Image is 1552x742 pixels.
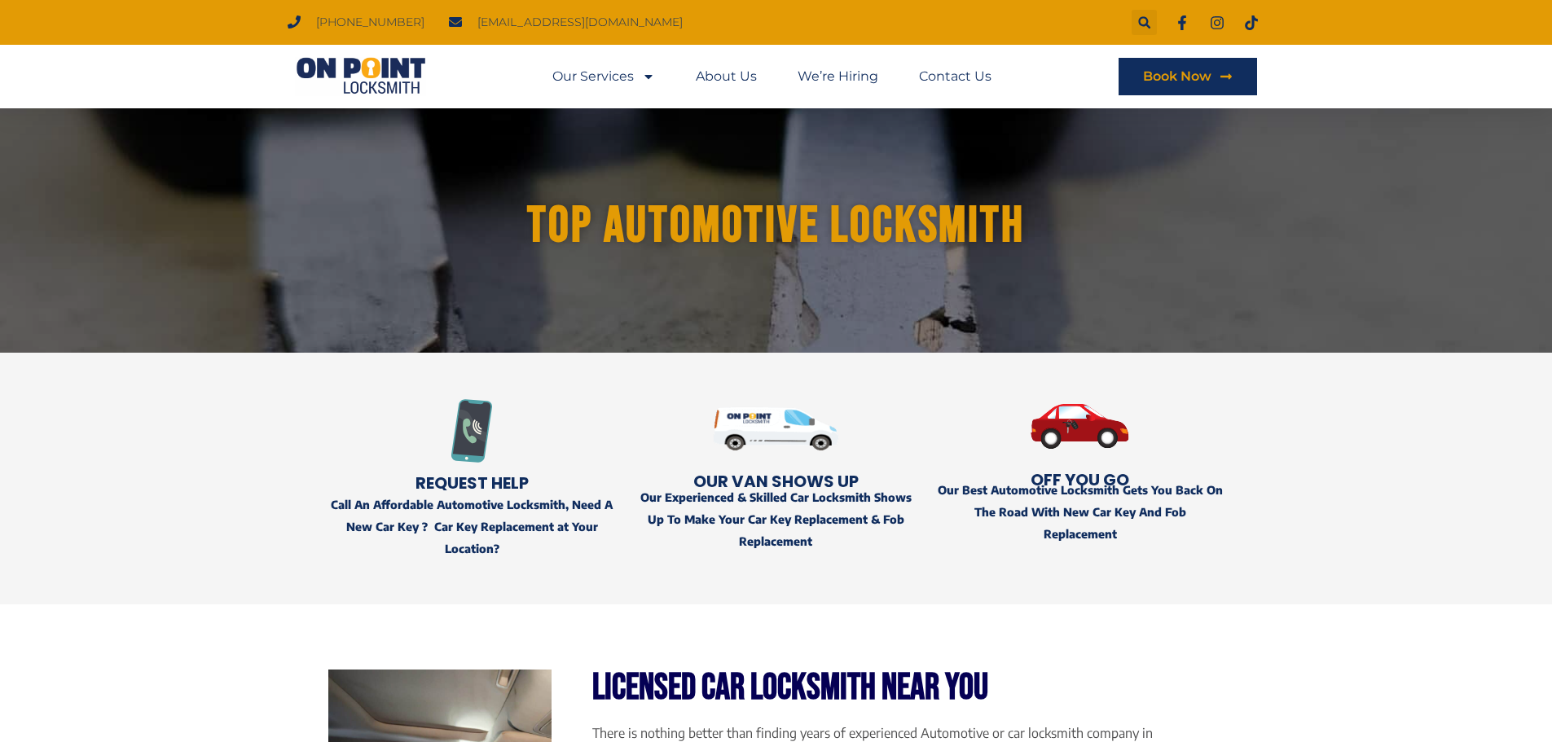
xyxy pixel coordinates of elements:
a: Our Services [552,58,655,95]
h2: Off You Go [936,472,1224,488]
p: Our Best Automotive Locksmith Gets You Back On The Road With New Car Key And Fob Replacement [936,479,1224,546]
nav: Menu [552,58,991,95]
p: Our Experienced & Skilled Car Locksmith Shows Up To Make Your Car Key Replacement & Fob Replacement [632,486,920,553]
img: Automotive Locksmith 2 [936,377,1224,476]
span: Book Now [1143,70,1211,83]
a: Contact Us [919,58,991,95]
span: [EMAIL_ADDRESS][DOMAIN_NAME] [473,11,683,33]
h1: Top Automotive Locksmith [320,200,1233,252]
h2: Licensed Car Locksmith Near you [592,670,1224,706]
div: Search [1132,10,1157,35]
span: [PHONE_NUMBER] [312,11,424,33]
img: Automotive Locksmith 1 [713,377,839,480]
a: We’re Hiring [798,58,878,95]
a: Book Now [1119,58,1257,95]
h2: OUR VAN Shows Up [632,473,920,490]
h2: Request Help [328,475,616,491]
p: Call An Affordable Automotive Locksmith, Need A New Car Key ? Car Key Replacement at Your Location? [328,494,616,560]
a: About Us [696,58,757,95]
img: Call for Emergency Locksmith Services Help in Coquitlam Tri-cities [440,399,503,463]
